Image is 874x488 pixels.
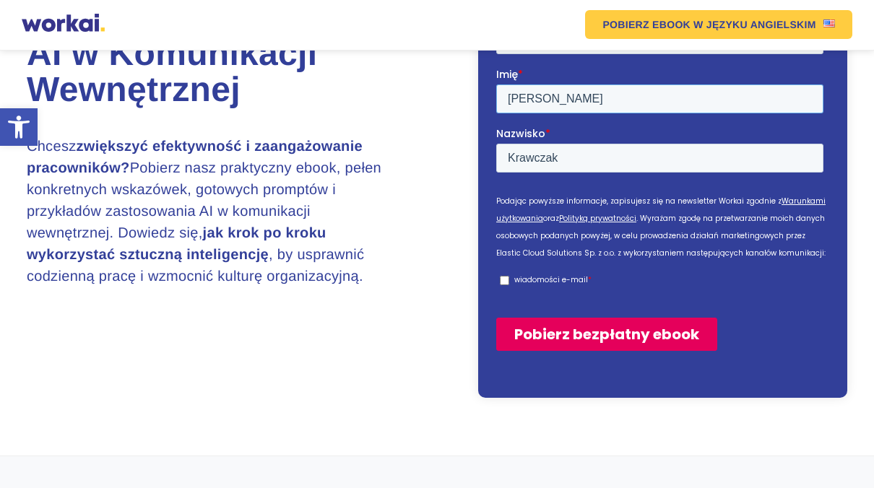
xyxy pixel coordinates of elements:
h1: AI w Komunikacji Wewnętrznej [27,36,437,108]
a: POBIERZ EBOOKW JĘZYKU ANGIELSKIMUS flag [585,10,852,39]
strong: zwiększyć efektywność i zaangażowanie pracowników? [27,139,363,176]
em: POBIERZ EBOOK [602,19,691,30]
img: US flag [823,19,835,27]
strong: jak krok po kroku wykorzystać sztuczną inteligencję [27,225,326,263]
h3: Chcesz Pobierz nasz praktyczny ebook, pełen konkretnych wskazówek, gotowych promptów i przykładów... [27,136,396,287]
iframe: Form 0 [496,8,829,374]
